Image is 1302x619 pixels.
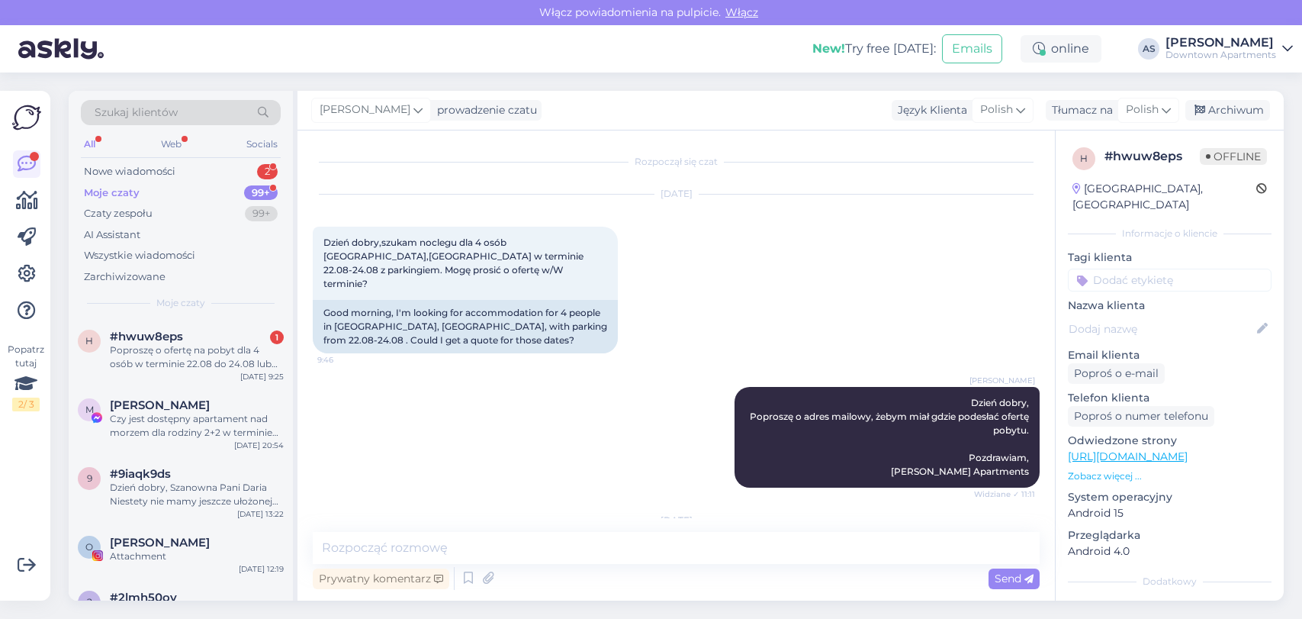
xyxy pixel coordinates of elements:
[85,404,94,415] span: M
[1080,153,1088,164] span: h
[237,508,284,520] div: [DATE] 13:22
[323,237,586,289] span: Dzień dobry,szukam noclegu dla 4 osób [GEOGRAPHIC_DATA],[GEOGRAPHIC_DATA] w terminie 22.08-24.08 ...
[12,103,41,132] img: Askly Logo
[317,354,375,366] span: 9:46
[1138,38,1159,60] div: AS
[980,102,1013,118] span: Polish
[84,269,166,285] div: Zarchiwizowane
[87,472,92,484] span: 9
[84,185,140,201] div: Moje czaty
[110,412,284,440] div: Czy jest dostępny apartament nad morzem dla rodziny 2+2 w terminie [DATE]-[DATE]?
[1068,390,1271,406] p: Telefon klienta
[812,41,845,56] b: New!
[1165,37,1276,49] div: [PERSON_NAME]
[156,296,205,310] span: Moje czaty
[942,34,1002,63] button: Emails
[158,134,185,154] div: Web
[1068,543,1271,559] p: Android 4.0
[313,569,449,589] div: Prywatny komentarz
[95,105,178,121] span: Szukaj klientów
[110,536,210,550] span: Oliwia Misiaszek
[995,572,1034,585] span: Send
[431,102,537,118] div: prowadzenie czatu
[1021,35,1101,63] div: online
[313,187,1040,201] div: [DATE]
[110,481,284,508] div: Dzień dobry, Szanowna Pani Daria Niestety nie mamy jeszcze ułożonej oferty na 2026 rok więc popro...
[270,330,284,344] div: 1
[81,134,98,154] div: All
[1165,37,1293,61] a: [PERSON_NAME]Downtown Apartments
[257,164,278,179] div: 2
[84,206,153,221] div: Czaty zespołu
[85,335,93,347] span: h
[313,300,618,353] div: Good morning, I'm looking for accommodation for 4 people in [GEOGRAPHIC_DATA], [GEOGRAPHIC_DATA],...
[721,5,763,19] span: Włącz
[1068,527,1271,543] p: Przeglądarka
[84,227,140,243] div: AI Assistant
[1068,469,1271,483] p: Zobacz więcej ...
[239,563,284,575] div: [DATE] 12:19
[240,371,284,382] div: [DATE] 9:25
[1068,406,1214,427] div: Poproś o numer telefonu
[12,398,40,411] div: 2 / 3
[1068,505,1271,521] p: Android 15
[87,596,92,608] span: 2
[1165,49,1276,61] div: Downtown Apartments
[1104,147,1200,166] div: # hwuw8eps
[1068,489,1271,505] p: System operacyjny
[1068,450,1188,463] a: [URL][DOMAIN_NAME]
[1046,102,1113,118] div: Tłumacz na
[1068,227,1271,240] div: Informacje o kliencie
[234,440,284,451] div: [DATE] 20:54
[320,102,410,118] span: [PERSON_NAME]
[110,330,183,343] span: #hwuw8eps
[974,488,1035,500] span: Widziane ✓ 11:11
[1068,575,1271,588] div: Dodatkowy
[1068,363,1165,384] div: Poproś o e-mail
[110,467,171,481] span: #9iaqk9ds
[243,134,281,154] div: Socials
[85,541,93,553] span: O
[1068,598,1271,614] p: Notatki
[244,185,278,201] div: 99+
[969,375,1035,386] span: [PERSON_NAME]
[1072,181,1256,213] div: [GEOGRAPHIC_DATA], [GEOGRAPHIC_DATA]
[84,164,175,179] div: Nowe wiadomości
[1068,269,1271,292] input: Dodać etykietę
[110,591,177,604] span: #2lmh50oy
[1126,102,1159,118] span: Polish
[245,206,278,221] div: 99+
[812,40,936,58] div: Try free [DATE]:
[12,343,40,411] div: Popatrz tutaj
[1069,321,1254,337] input: Dodaj nazwę
[1068,298,1271,314] p: Nazwa klienta
[1068,250,1271,266] p: Tagi klienta
[110,398,210,412] span: Monika P-ska
[110,343,284,371] div: Poproszę o ofertę na pobyt dla 4 osób w terminie 22.08 do 24.08 lub 25.08
[1068,433,1271,449] p: Odwiedzone strony
[892,102,967,118] div: Język Klienta
[1068,347,1271,363] p: Email klienta
[84,248,195,263] div: Wszystkie wiadomości
[1200,148,1267,165] span: Offline
[313,514,1040,527] div: [DATE]
[313,155,1040,169] div: Rozpoczął się czat
[110,550,284,563] div: Attachment
[1185,100,1270,121] div: Archiwum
